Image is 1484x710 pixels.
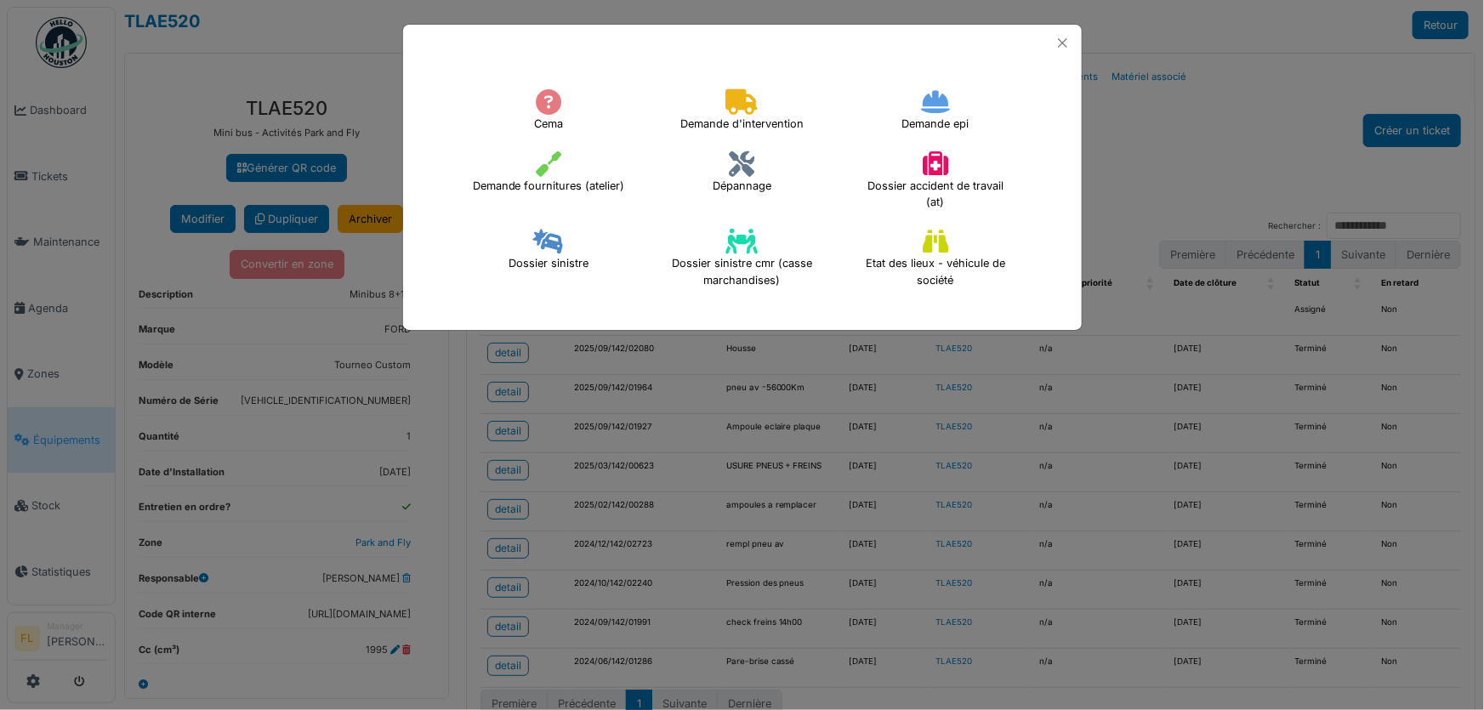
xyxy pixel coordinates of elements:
[890,107,980,119] a: Demande epi
[462,145,636,200] h4: Demande fournitures (atelier)
[890,83,980,138] h4: Demande epi
[523,83,574,138] h4: Cema
[847,145,1023,217] h4: Dossier accident de travail (at)
[847,255,1023,267] a: Etat des lieux - véhicule de société
[523,107,574,119] a: Cema
[702,169,782,181] a: Dépannage
[498,223,600,277] h4: Dossier sinistre
[847,177,1023,189] a: Dossier accident de travail (at)
[847,223,1023,294] h4: Etat des lieux - véhicule de société
[462,169,636,181] a: Demande fournitures (atelier)
[654,255,830,267] a: Dossier sinistre cmr (casse marchandises)
[498,247,600,258] a: Dossier sinistre
[669,83,815,138] h4: Demande d'intervention
[1051,31,1074,54] button: Close
[669,107,815,119] a: Demande d'intervention
[702,145,782,200] h4: Dépannage
[654,223,830,294] h4: Dossier sinistre cmr (casse marchandises)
